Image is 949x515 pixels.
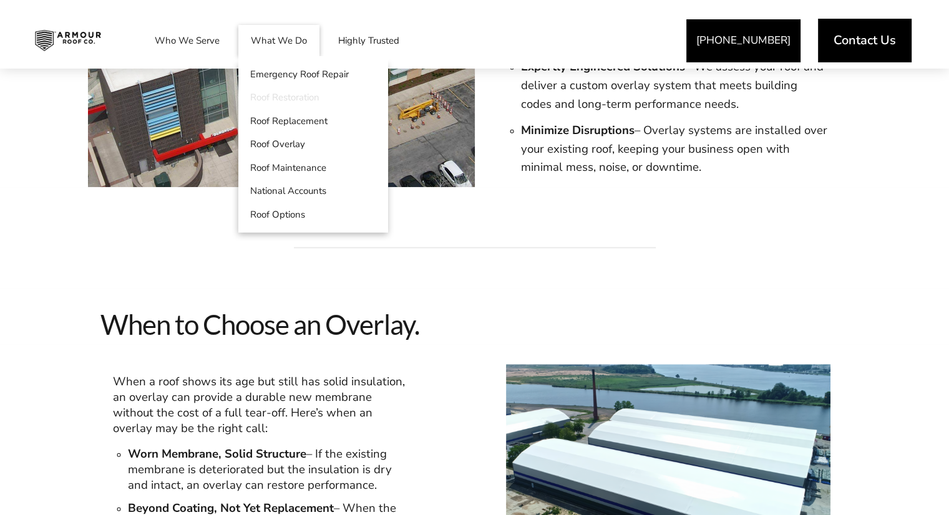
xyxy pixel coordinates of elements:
[326,25,412,56] a: Highly Trusted
[142,25,232,56] a: Who We Serve
[238,25,319,56] a: What We Do
[686,19,801,62] a: [PHONE_NUMBER]
[521,122,635,138] strong: Minimize Disruptions
[521,122,827,176] span: – Overlay systems are installed over your existing roof, keeping your business open with minimal ...
[128,446,392,493] span: – If the existing membrane is deteriorated but the insulation is dry and intact, an overlay can r...
[113,373,405,436] span: When a roof shows its age but still has solid insulation, an overlay can provide a durable new me...
[25,25,111,56] img: Industrial and Commercial Roofing Company | Armour Roof Co.
[238,180,388,203] a: National Accounts
[100,308,849,341] span: When to Choose an Overlay.
[818,19,912,62] a: Contact Us
[834,34,896,47] span: Contact Us
[238,156,388,180] a: Roof Maintenance
[238,203,388,226] a: Roof Options
[238,133,388,156] a: Roof Overlay
[238,109,388,133] a: Roof Replacement
[238,86,388,110] a: Roof Restoration
[521,59,824,112] span: – We assess your roof and deliver a custom overlay system that meets building codes and long-term...
[238,62,388,86] a: Emergency Roof Repair
[128,446,306,462] strong: Worn Membrane, Solid Structure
